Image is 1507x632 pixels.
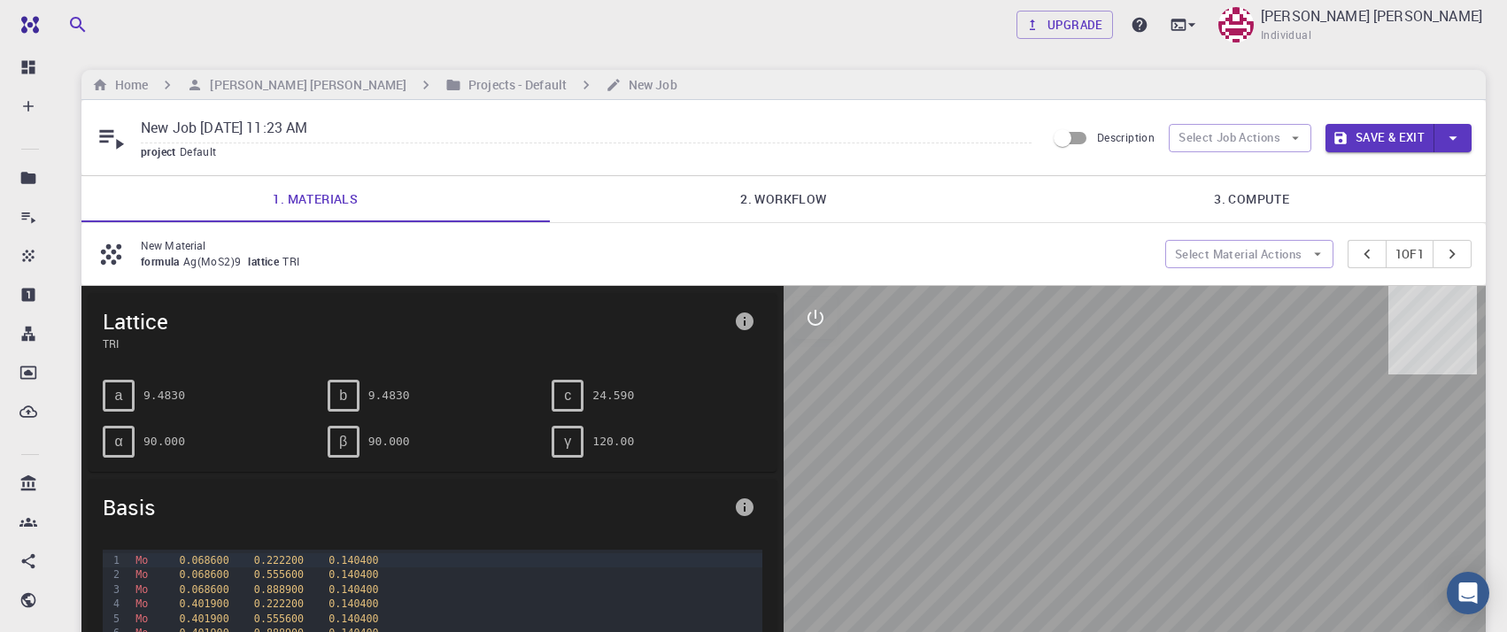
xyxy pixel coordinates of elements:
[1169,124,1311,152] button: Select Job Actions
[592,426,634,457] pre: 120.00
[35,12,99,28] span: Support
[179,568,228,581] span: 0.068600
[1261,27,1311,44] span: Individual
[339,388,347,404] span: b
[103,553,122,567] div: 1
[135,583,148,596] span: Mo
[248,254,282,268] span: lattice
[339,434,347,450] span: β
[592,380,634,411] pre: 24.590
[254,554,304,566] span: 0.222200
[180,144,224,158] span: Default
[135,568,148,581] span: Mo
[254,583,304,596] span: 0.888900
[203,75,406,95] h6: [PERSON_NAME] [PERSON_NAME]
[179,613,228,625] span: 0.401900
[461,75,567,95] h6: Projects - Default
[135,597,148,610] span: Mo
[328,597,378,610] span: 0.140400
[81,176,550,222] a: 1. Materials
[179,583,228,596] span: 0.068600
[328,613,378,625] span: 0.140400
[143,426,185,457] pre: 90.000
[103,582,122,597] div: 3
[254,613,304,625] span: 0.555600
[1348,240,1472,268] div: pager
[328,568,378,581] span: 0.140400
[1325,124,1434,152] button: Save & Exit
[103,567,122,582] div: 2
[114,434,122,450] span: α
[103,493,727,521] span: Basis
[1447,572,1489,614] div: Open Intercom Messenger
[1097,130,1155,144] span: Description
[282,254,306,268] span: TRI
[141,144,180,158] span: project
[727,489,762,525] button: info
[1261,5,1482,27] p: [PERSON_NAME] [PERSON_NAME]
[103,307,727,335] span: Lattice
[328,583,378,596] span: 0.140400
[115,388,123,404] span: a
[564,388,571,404] span: c
[183,254,249,268] span: Ag(MoS2)9
[1016,11,1113,39] a: Upgrade
[328,554,378,566] span: 0.140400
[108,75,148,95] h6: Home
[135,613,148,625] span: Mo
[564,434,571,450] span: γ
[179,597,228,610] span: 0.401900
[1386,240,1434,268] button: 1of1
[143,380,185,411] pre: 9.4830
[103,335,727,351] span: TRI
[727,304,762,339] button: info
[89,75,681,95] nav: breadcrumb
[135,554,148,566] span: Mo
[141,254,183,268] span: formula
[368,426,410,457] pre: 90.000
[622,75,677,95] h6: New Job
[1017,176,1486,222] a: 3. Compute
[254,597,304,610] span: 0.222200
[103,612,122,626] div: 5
[254,568,304,581] span: 0.555600
[1165,240,1333,268] button: Select Material Actions
[103,597,122,611] div: 4
[368,380,410,411] pre: 9.4830
[14,16,39,34] img: logo
[141,237,1151,253] p: New Material
[1218,7,1254,42] img: Sanjay Kumar Mahla
[179,554,228,566] span: 0.068600
[550,176,1018,222] a: 2. Workflow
